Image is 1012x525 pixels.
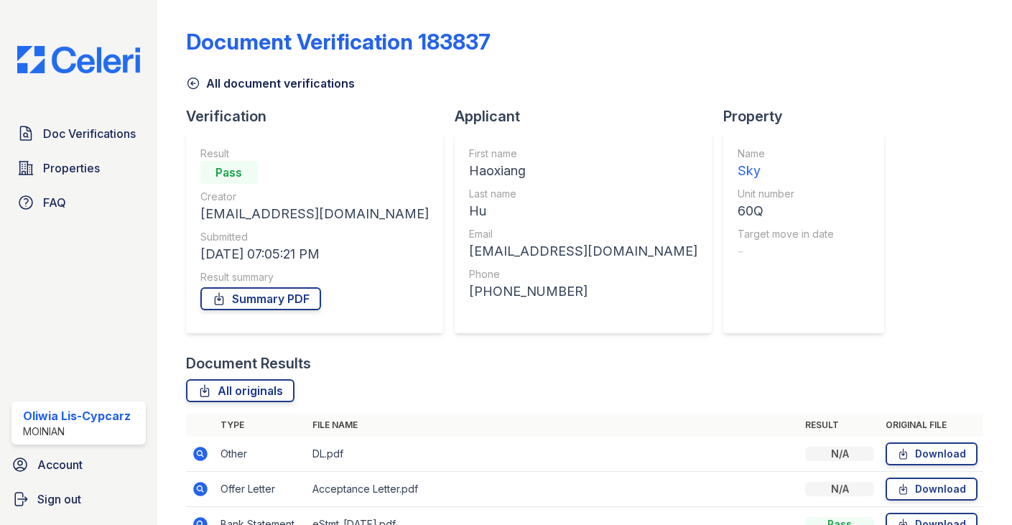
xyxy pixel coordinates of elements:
[11,119,146,148] a: Doc Verifications
[469,267,697,282] div: Phone
[6,485,152,514] a: Sign out
[186,353,311,373] div: Document Results
[738,161,834,181] div: Sky
[23,424,131,439] div: Moinian
[23,407,131,424] div: Oliwia Lis-Cypcarz
[469,282,697,302] div: [PHONE_NUMBER]
[738,201,834,221] div: 60Q
[11,188,146,217] a: FAQ
[200,204,429,224] div: [EMAIL_ADDRESS][DOMAIN_NAME]
[37,491,81,508] span: Sign out
[738,241,834,261] div: -
[723,106,896,126] div: Property
[805,482,874,496] div: N/A
[469,201,697,221] div: Hu
[799,414,880,437] th: Result
[469,147,697,161] div: First name
[307,414,799,437] th: File name
[200,161,258,184] div: Pass
[200,270,429,284] div: Result summary
[186,29,491,55] div: Document Verification 183837
[469,161,697,181] div: Haoxiang
[307,472,799,507] td: Acceptance Letter.pdf
[215,437,307,472] td: Other
[200,244,429,264] div: [DATE] 07:05:21 PM
[6,450,152,479] a: Account
[6,46,152,73] img: CE_Logo_Blue-a8612792a0a2168367f1c8372b55b34899dd931a85d93a1a3d3e32e68fde9ad4.png
[215,414,307,437] th: Type
[469,241,697,261] div: [EMAIL_ADDRESS][DOMAIN_NAME]
[186,75,355,92] a: All document verifications
[469,187,697,201] div: Last name
[469,227,697,241] div: Email
[738,147,834,181] a: Name Sky
[37,456,83,473] span: Account
[11,154,146,182] a: Properties
[200,147,429,161] div: Result
[200,190,429,204] div: Creator
[307,437,799,472] td: DL.pdf
[200,287,321,310] a: Summary PDF
[886,442,978,465] a: Download
[186,379,294,402] a: All originals
[43,159,100,177] span: Properties
[738,227,834,241] div: Target move in date
[43,125,136,142] span: Doc Verifications
[186,106,455,126] div: Verification
[455,106,723,126] div: Applicant
[952,468,998,511] iframe: chat widget
[215,472,307,507] td: Offer Letter
[880,414,983,437] th: Original file
[43,194,66,211] span: FAQ
[738,187,834,201] div: Unit number
[805,447,874,461] div: N/A
[886,478,978,501] a: Download
[738,147,834,161] div: Name
[200,230,429,244] div: Submitted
